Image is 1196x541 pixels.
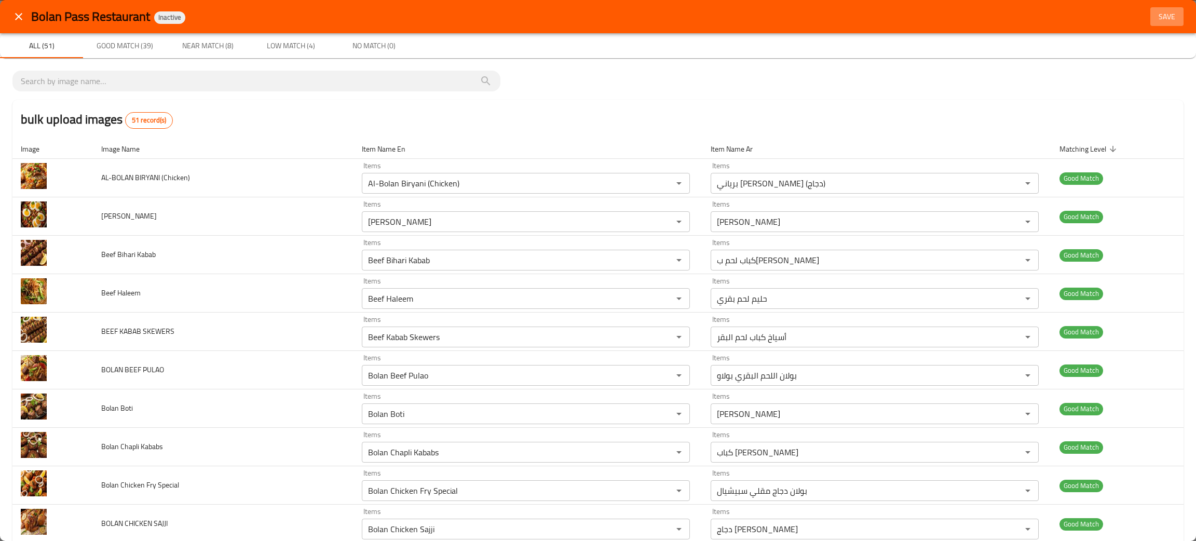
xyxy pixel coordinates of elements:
[672,483,686,498] button: Open
[1059,211,1103,223] span: Good Match
[1021,253,1035,267] button: Open
[21,73,492,89] input: search
[672,176,686,191] button: Open
[21,201,47,227] img: Anda Chana
[354,139,702,159] th: Item Name En
[21,432,47,458] img: Bolan Chapli Kababs
[672,407,686,421] button: Open
[101,363,164,376] span: BOLAN BEEF PULAO
[1059,480,1103,492] span: Good Match
[101,517,168,530] span: BOLAN CHICKEN SAJJI
[21,240,47,266] img: Beef Bihari Kabab
[101,324,174,338] span: BEEF KABAB SKEWERS
[702,139,1051,159] th: Item Name Ar
[1021,176,1035,191] button: Open
[1059,249,1103,261] span: Good Match
[1059,403,1103,415] span: Good Match
[172,39,243,52] span: Near Match (8)
[1021,214,1035,229] button: Open
[21,110,173,129] h2: bulk upload images
[101,209,157,223] span: [PERSON_NAME]
[672,330,686,344] button: Open
[1021,330,1035,344] button: Open
[101,286,141,300] span: Beef Haleem
[21,470,47,496] img: Bolan Chicken Fry Special
[338,39,409,52] span: No Match (0)
[1021,483,1035,498] button: Open
[1021,445,1035,459] button: Open
[89,39,160,52] span: Good Match (39)
[6,39,77,52] span: All (51)
[21,394,47,420] img: Bolan Boti
[672,368,686,383] button: Open
[1059,143,1120,155] span: Matching Level
[101,171,190,184] span: AL-BOLAN BIRYANI (Chicken)
[1154,10,1179,23] span: Save
[21,355,47,381] img: BOLAN BEEF PULAO
[21,163,47,189] img: AL-BOLAN BIRYANI (Chicken)
[126,115,172,126] span: 51 record(s)
[101,143,153,155] span: Image Name
[31,5,150,28] span: Bolan Pass Restaurant
[101,401,133,415] span: Bolan Boti
[1059,518,1103,530] span: Good Match
[101,248,156,261] span: Beef Bihari Kabab
[21,317,47,343] img: BEEF KABAB SKEWERS
[1059,441,1103,453] span: Good Match
[1059,172,1103,184] span: Good Match
[255,39,326,52] span: Low Match (4)
[672,291,686,306] button: Open
[125,112,173,129] div: Total records count
[21,509,47,535] img: BOLAN CHICKEN SAJJI
[12,139,93,159] th: Image
[1059,288,1103,300] span: Good Match
[21,278,47,304] img: Beef Haleem
[6,4,31,29] button: close
[1021,407,1035,421] button: Open
[1150,7,1184,26] button: Save
[1021,522,1035,536] button: Open
[672,253,686,267] button: Open
[1021,368,1035,383] button: Open
[154,11,185,24] div: Inactive
[1059,326,1103,338] span: Good Match
[1059,364,1103,376] span: Good Match
[101,478,179,492] span: Bolan Chicken Fry Special
[672,214,686,229] button: Open
[154,13,185,22] span: Inactive
[672,522,686,536] button: Open
[101,440,163,453] span: Bolan Chapli Kababs
[1021,291,1035,306] button: Open
[672,445,686,459] button: Open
